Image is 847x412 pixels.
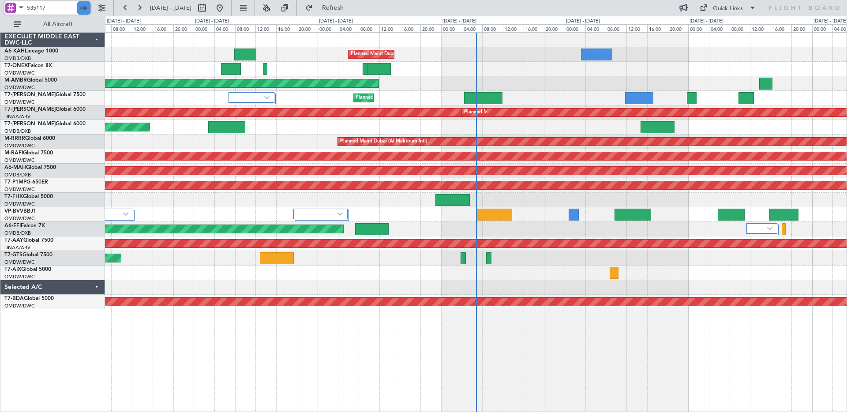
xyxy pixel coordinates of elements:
[713,4,743,13] div: Quick Links
[4,70,35,76] a: OMDW/DWC
[356,91,442,105] div: Planned Maint Dubai (Al Maktoum Intl)
[4,172,31,178] a: OMDB/DXB
[111,24,132,32] div: 08:00
[214,24,235,32] div: 04:00
[4,142,35,149] a: OMDW/DWC
[235,24,256,32] div: 08:00
[4,55,31,62] a: OMDB/DXB
[709,24,730,32] div: 04:00
[4,157,35,164] a: OMDW/DWC
[150,4,191,12] span: [DATE] - [DATE]
[379,24,400,32] div: 12:00
[4,165,26,170] span: A6-MAH
[319,18,353,25] div: [DATE] - [DATE]
[4,230,31,236] a: OMDB/DXB
[4,107,86,112] a: T7-[PERSON_NAME]Global 6000
[123,212,128,216] img: arrow-gray.svg
[4,92,56,97] span: T7-[PERSON_NAME]
[4,113,30,120] a: DNAA/ABV
[668,24,689,32] div: 20:00
[297,24,318,32] div: 20:00
[462,24,483,32] div: 04:00
[626,24,647,32] div: 12:00
[351,48,438,61] div: Planned Maint Dubai (Al Maktoum Intl)
[767,227,772,230] img: arrow-gray.svg
[4,223,45,228] a: A6-EFIFalcon 7X
[338,24,359,32] div: 04:00
[442,18,476,25] div: [DATE] - [DATE]
[4,296,24,301] span: T7-BDA
[4,209,36,214] a: VP-BVVBBJ1
[195,18,229,25] div: [DATE] - [DATE]
[730,24,750,32] div: 08:00
[276,24,297,32] div: 16:00
[4,136,55,141] a: M-RRRRGlobal 6000
[482,24,503,32] div: 08:00
[4,150,53,156] a: M-RAFIGlobal 7500
[771,24,791,32] div: 16:00
[420,24,441,32] div: 20:00
[464,106,551,119] div: Planned Maint Dubai (Al Maktoum Intl)
[27,1,78,15] input: Trip Number
[4,63,28,68] span: T7-ONEX
[695,1,761,15] button: Quick Links
[4,180,48,185] a: T7-P1MPG-650ER
[585,24,606,32] div: 04:00
[4,99,35,105] a: OMDW/DWC
[4,273,35,280] a: OMDW/DWC
[4,78,57,83] a: M-AMBRGlobal 5000
[4,238,53,243] a: T7-AAYGlobal 7500
[10,17,96,31] button: All Aircraft
[359,24,379,32] div: 08:00
[4,267,21,272] span: T7-AIX
[4,78,27,83] span: M-AMBR
[318,24,338,32] div: 00:00
[812,24,833,32] div: 00:00
[337,212,343,216] img: arrow-gray.svg
[4,303,35,309] a: OMDW/DWC
[23,21,93,27] span: All Aircraft
[4,121,86,127] a: T7-[PERSON_NAME]Global 6000
[4,296,54,301] a: T7-BDAGlobal 5000
[4,238,23,243] span: T7-AAY
[132,24,153,32] div: 12:00
[4,165,56,170] a: A6-MAHGlobal 7500
[340,135,427,148] div: Planned Maint Dubai (Al Maktoum Intl)
[441,24,462,32] div: 00:00
[565,24,585,32] div: 00:00
[107,18,141,25] div: [DATE] - [DATE]
[153,24,173,32] div: 16:00
[4,92,86,97] a: T7-[PERSON_NAME]Global 7500
[4,244,30,251] a: DNAA/ABV
[4,252,52,258] a: T7-GTSGlobal 7500
[647,24,668,32] div: 16:00
[503,24,524,32] div: 12:00
[194,24,214,32] div: 00:00
[4,194,53,199] a: T7-FHXGlobal 5000
[688,24,709,32] div: 00:00
[690,18,723,25] div: [DATE] - [DATE]
[4,84,35,91] a: OMDW/DWC
[4,136,25,141] span: M-RRRR
[4,259,35,266] a: OMDW/DWC
[301,1,354,15] button: Refresh
[4,209,23,214] span: VP-BVV
[4,150,23,156] span: M-RAFI
[4,194,23,199] span: T7-FHX
[750,24,771,32] div: 12:00
[4,223,21,228] span: A6-EFI
[566,18,600,25] div: [DATE] - [DATE]
[524,24,544,32] div: 16:00
[544,24,565,32] div: 20:00
[4,121,56,127] span: T7-[PERSON_NAME]
[4,201,35,207] a: OMDW/DWC
[791,24,812,32] div: 20:00
[400,24,420,32] div: 16:00
[4,63,52,68] a: T7-ONEXFalcon 8X
[4,180,26,185] span: T7-P1MP
[4,49,25,54] span: A6-KAH
[606,24,626,32] div: 08:00
[173,24,194,32] div: 20:00
[4,186,35,193] a: OMDW/DWC
[315,5,352,11] span: Refresh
